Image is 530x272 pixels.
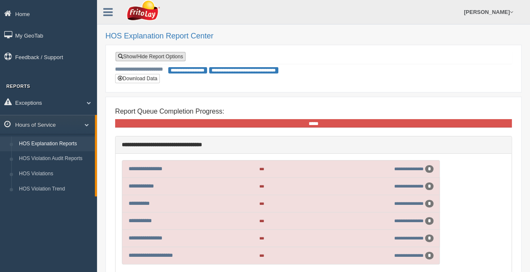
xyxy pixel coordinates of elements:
[15,166,95,182] a: HOS Violations
[115,74,160,83] button: Download Data
[15,151,95,166] a: HOS Violation Audit Reports
[15,136,95,152] a: HOS Explanation Reports
[105,32,522,41] h2: HOS Explanation Report Center
[15,182,95,197] a: HOS Violation Trend
[116,52,186,61] a: Show/Hide Report Options
[115,108,512,115] h4: Report Queue Completion Progress:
